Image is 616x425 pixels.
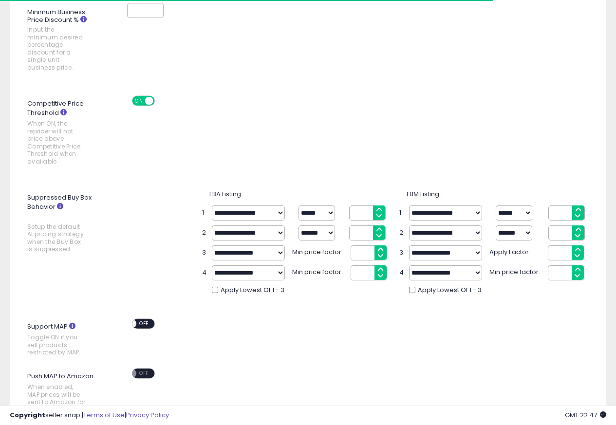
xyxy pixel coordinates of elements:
[20,319,104,361] label: Support MAP
[27,26,86,71] span: Input the minimum desired percentage discount for a single unit business price.
[399,268,404,277] span: 4
[399,248,404,258] span: 3
[126,410,169,420] a: Privacy Policy
[209,189,241,199] span: FBA Listing
[27,120,86,165] span: When ON, the repricer will not price above Competitive Price Threshold when available
[20,5,104,76] label: Minimum Business Price Discount %
[20,369,104,418] label: Push MAP to Amazon
[292,265,346,277] span: Min price factor:
[202,268,207,277] span: 4
[565,410,606,420] span: 2025-10-10 22:47 GMT
[202,208,207,218] span: 1
[399,208,404,218] span: 1
[10,410,45,420] strong: Copyright
[136,319,152,328] span: OFF
[202,248,207,258] span: 3
[221,286,284,295] span: Apply Lowest Of 1 - 3
[10,411,169,420] div: seller snap | |
[27,223,86,253] span: Setup the default AI pricing strategy when the Buy Box is suppressed
[20,190,104,258] label: Suppressed Buy Box Behavior
[399,228,404,238] span: 2
[27,383,86,413] span: When enabled, MAP prices will be sent to Amazon for active listings.
[83,410,125,420] a: Terms of Use
[153,97,168,105] span: OFF
[202,228,207,238] span: 2
[489,245,543,257] span: Apply Factor:
[27,333,86,356] span: Toggle ON if you sell products restricted by MAP
[133,97,145,105] span: ON
[407,189,439,199] span: FBM Listing
[136,369,152,377] span: OFF
[292,245,346,257] span: Min price factor:
[418,286,482,295] span: Apply Lowest Of 1 - 3
[20,96,104,170] label: Competitive Price Threshold
[489,265,543,277] span: Min price factor:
